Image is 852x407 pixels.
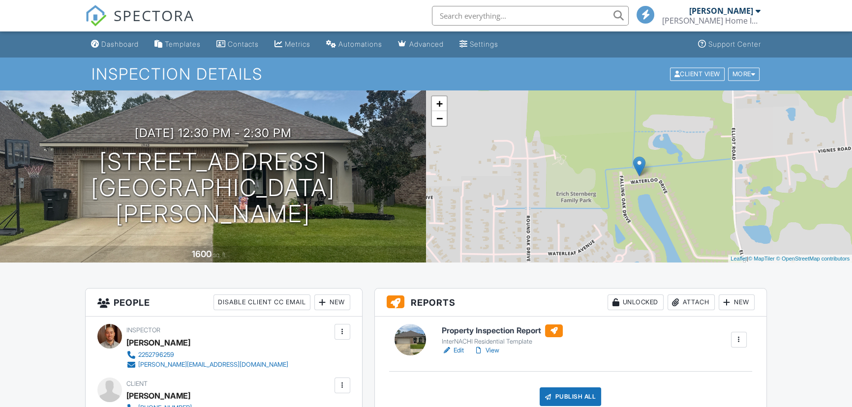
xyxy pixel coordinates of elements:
[151,35,205,54] a: Templates
[271,35,314,54] a: Metrics
[728,255,852,263] div: |
[87,35,143,54] a: Dashboard
[228,40,259,48] div: Contacts
[16,149,410,227] h1: [STREET_ADDRESS] [GEOGRAPHIC_DATA][PERSON_NAME]
[322,35,386,54] a: Automations (Basic)
[192,249,212,259] div: 1600
[708,40,761,48] div: Support Center
[138,361,288,369] div: [PERSON_NAME][EMAIL_ADDRESS][DOMAIN_NAME]
[375,289,766,317] h3: Reports
[126,350,288,360] a: 2252796259
[474,346,499,355] a: View
[456,35,502,54] a: Settings
[85,5,107,27] img: The Best Home Inspection Software - Spectora
[126,335,190,350] div: [PERSON_NAME]
[138,351,174,359] div: 2252796259
[608,294,664,310] div: Unlocked
[432,111,447,126] a: Zoom out
[338,40,382,48] div: Automations
[213,251,227,259] span: sq. ft.
[719,294,755,310] div: New
[126,380,148,387] span: Client
[213,294,310,310] div: Disable Client CC Email
[126,326,160,334] span: Inspector
[213,35,263,54] a: Contacts
[165,40,201,48] div: Templates
[442,338,563,346] div: InterNACHI Residential Template
[470,40,498,48] div: Settings
[442,324,563,337] h6: Property Inspection Report
[668,294,715,310] div: Attach
[101,40,139,48] div: Dashboard
[694,35,765,54] a: Support Center
[409,40,444,48] div: Advanced
[669,70,727,77] a: Client View
[540,387,601,406] div: Publish All
[126,360,288,370] a: [PERSON_NAME][EMAIL_ADDRESS][DOMAIN_NAME]
[86,289,362,317] h3: People
[314,294,350,310] div: New
[748,256,775,262] a: © MapTiler
[730,256,747,262] a: Leaflet
[126,388,190,403] div: [PERSON_NAME]
[114,5,194,26] span: SPECTORA
[776,256,850,262] a: © OpenStreetMap contributors
[432,6,629,26] input: Search everything...
[432,96,447,111] a: Zoom in
[91,65,761,83] h1: Inspection Details
[442,346,464,355] a: Edit
[394,35,448,54] a: Advanced
[728,67,760,81] div: More
[442,324,563,346] a: Property Inspection Report InterNACHI Residential Template
[689,6,753,16] div: [PERSON_NAME]
[285,40,310,48] div: Metrics
[85,13,194,34] a: SPECTORA
[662,16,761,26] div: Olivier’s Home Inspections
[135,126,292,140] h3: [DATE] 12:30 pm - 2:30 pm
[670,67,725,81] div: Client View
